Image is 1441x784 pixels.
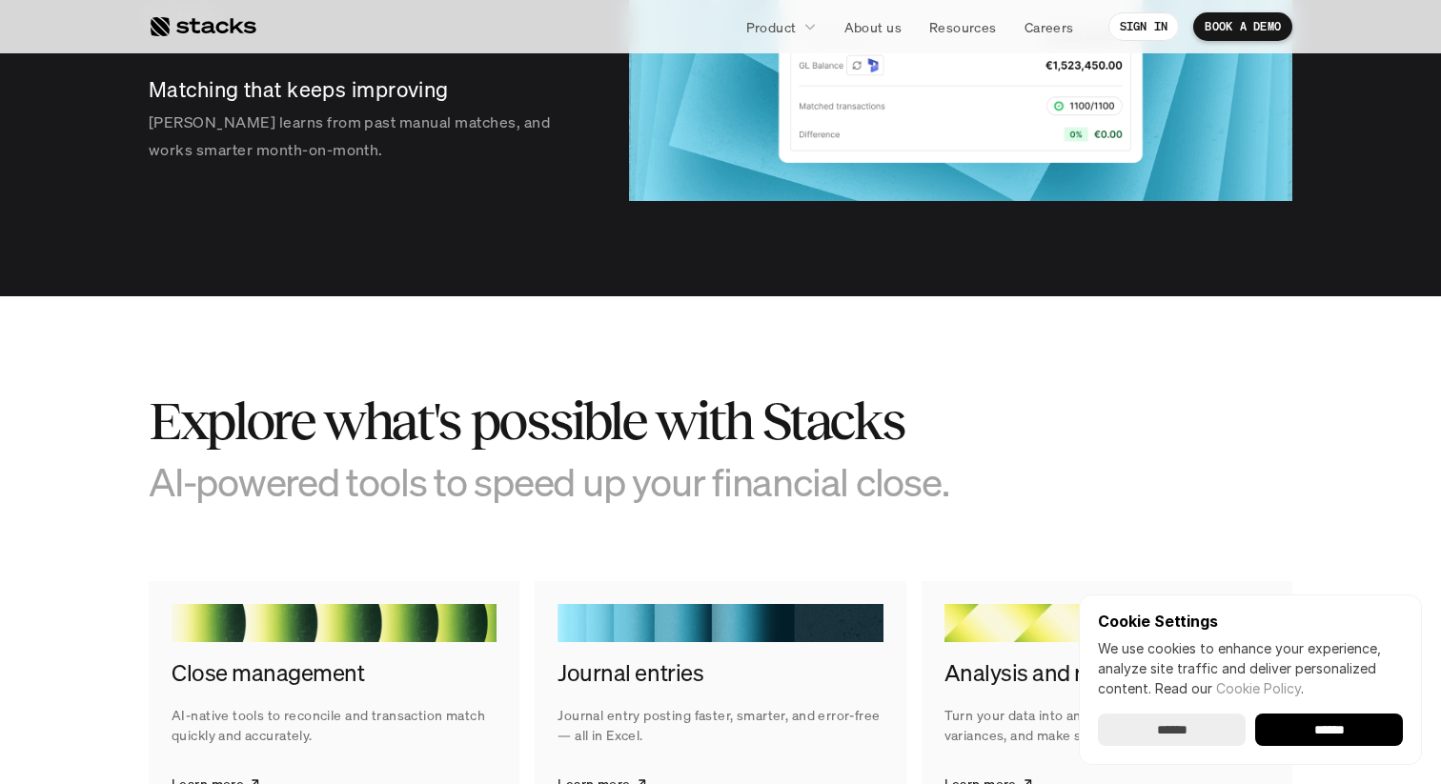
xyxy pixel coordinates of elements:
p: About us [844,17,902,37]
p: SIGN IN [1120,20,1168,33]
a: SIGN IN [1108,12,1180,41]
h4: Analysis and reporting [944,657,1269,690]
p: AI-native tools to reconcile and transaction match quickly and accurately. [172,705,497,745]
a: About us [833,10,913,44]
a: Privacy Policy [225,363,309,376]
p: Resources [929,17,997,37]
a: Resources [918,10,1008,44]
a: Cookie Policy [1216,680,1301,696]
p: Journal entry posting faster, smarter, and error-free — all in Excel. [558,705,883,745]
p: Turn your data into answers. Spot trends, explain variances, and make smarter decisions. [944,705,1269,745]
p: Careers [1025,17,1074,37]
a: Careers [1013,10,1086,44]
a: BOOK A DEMO [1193,12,1292,41]
p: We use cookies to enhance your experience, analyze site traffic and deliver personalized content. [1098,638,1403,698]
p: Cookie Settings [1098,613,1403,629]
p: BOOK A DEMO [1205,20,1281,33]
h4: Close management [172,657,497,690]
h4: Journal entries [558,657,883,690]
p: Product [746,17,797,37]
span: Read our . [1155,680,1304,696]
p: Matching that keeps improving [149,75,591,105]
p: [PERSON_NAME] learns from past manual matches, and works smarter month-on-month. [149,109,591,164]
h3: AI-powered tools to speed up your financial close. [149,458,1006,505]
h2: Explore what's possible with Stacks [149,392,1006,451]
